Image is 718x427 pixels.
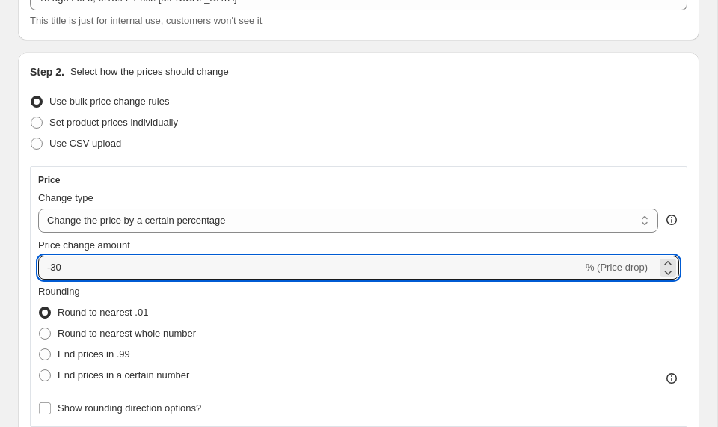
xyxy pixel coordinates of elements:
[30,64,64,79] h2: Step 2.
[70,64,229,79] p: Select how the prices should change
[49,117,178,128] span: Set product prices individually
[58,307,148,318] span: Round to nearest .01
[38,256,583,280] input: -15
[38,286,80,297] span: Rounding
[49,138,121,149] span: Use CSV upload
[38,239,130,251] span: Price change amount
[49,96,169,107] span: Use bulk price change rules
[664,212,679,227] div: help
[58,348,130,360] span: End prices in .99
[30,15,262,26] span: This title is just for internal use, customers won't see it
[38,192,93,203] span: Change type
[58,328,196,339] span: Round to nearest whole number
[586,262,648,273] span: % (Price drop)
[58,402,201,414] span: Show rounding direction options?
[38,174,60,186] h3: Price
[58,369,189,381] span: End prices in a certain number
